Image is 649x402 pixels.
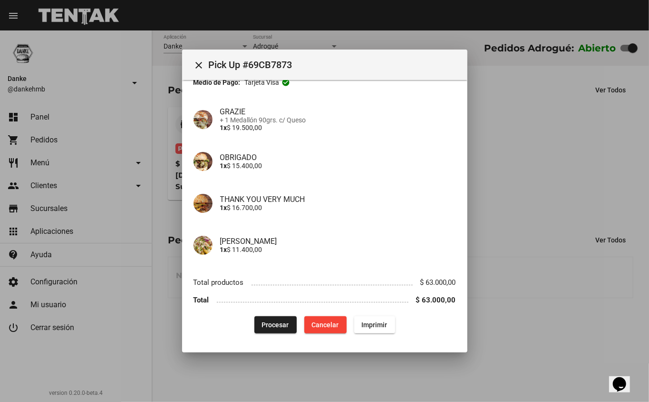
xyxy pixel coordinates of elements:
[190,55,209,74] button: Cerrar
[194,110,213,129] img: 38231b67-3d95-44ab-94d1-b5e6824bbf5e.png
[194,236,213,255] img: 2775d515-cf80-43ef-a583-448313eaca05.jpeg
[194,152,213,171] img: 8cbb25fc-9da9-49be-b43f-6597d24bf9c4.png
[220,246,456,253] p: $ 11.400,00
[194,194,213,213] img: 60f4cbaf-b0e4-4933-a206-3fb71a262f74.png
[281,78,290,87] mat-icon: check_circle
[194,274,456,291] li: Total productos $ 63.000,00
[220,116,456,124] span: + 1 Medallón 90grs. c/ Queso
[220,124,456,131] p: $ 19.500,00
[194,78,241,87] strong: Medio de Pago:
[220,246,227,253] b: 1x
[220,107,456,116] h4: GRAZIE
[304,316,347,333] button: Cancelar
[362,321,387,329] span: Imprimir
[194,291,456,309] li: Total $ 63.000,00
[262,321,289,329] span: Procesar
[220,124,227,131] b: 1x
[220,162,227,170] b: 1x
[609,364,639,392] iframe: chat widget
[244,78,279,87] span: Tarjeta visa
[220,204,456,211] p: $ 16.700,00
[209,57,460,72] span: Pick Up #69CB7873
[220,237,456,246] h4: [PERSON_NAME]
[194,60,205,71] mat-icon: Cerrar
[220,204,227,211] b: 1x
[354,316,395,333] button: Imprimir
[220,162,456,170] p: $ 15.400,00
[254,316,297,333] button: Procesar
[312,321,339,329] span: Cancelar
[220,153,456,162] h4: OBRIGADO
[220,195,456,204] h4: THANK YOU VERY MUCH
